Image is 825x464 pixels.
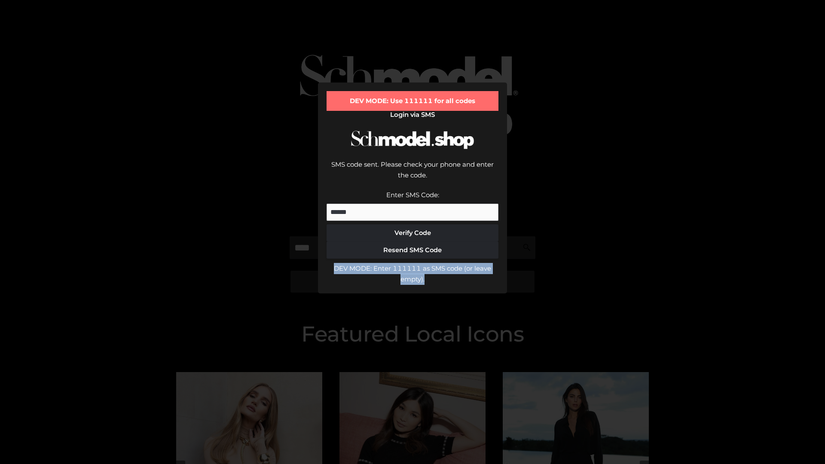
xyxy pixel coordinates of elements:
div: DEV MODE: Use 111111 for all codes [327,91,498,111]
div: SMS code sent. Please check your phone and enter the code. [327,159,498,189]
div: DEV MODE: Enter 111111 as SMS code (or leave empty). [327,263,498,285]
img: Schmodel Logo [348,123,477,157]
button: Resend SMS Code [327,241,498,259]
button: Verify Code [327,224,498,241]
label: Enter SMS Code: [386,191,439,199]
h2: Login via SMS [327,111,498,119]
